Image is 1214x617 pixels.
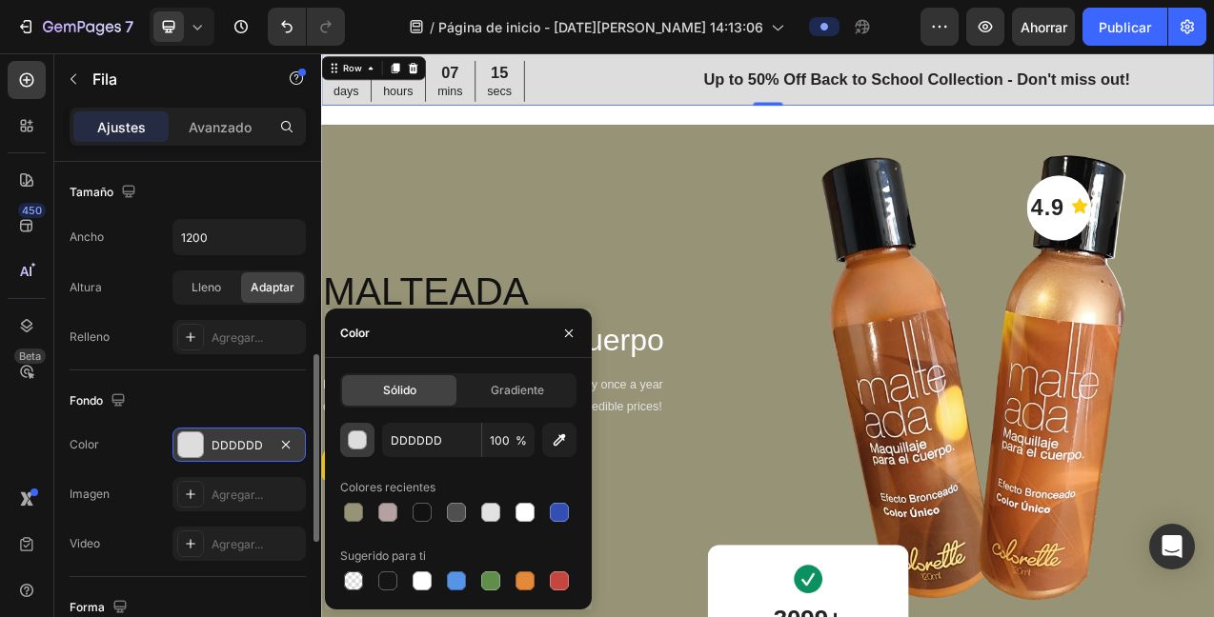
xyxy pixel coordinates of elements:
input: Por ejemplo: FFFFFF [382,423,481,457]
font: Forma [70,600,105,614]
font: Avanzado [189,119,252,135]
p: Don’t just come back - do it with style. Take this only once a year chance to stock up on school ... [2,411,462,467]
iframe: Área de diseño [321,53,1214,617]
font: Tamaño [70,185,113,199]
font: Beta [19,349,41,363]
font: DDDDDD [212,438,263,452]
input: Auto [173,220,305,254]
font: Relleno [70,329,110,344]
font: Agregar... [212,537,263,551]
div: Browse Collections [69,510,228,536]
font: 450 [22,204,42,217]
font: Color [70,437,99,451]
font: Sólido [383,383,416,397]
button: Publicar [1082,8,1167,46]
font: Color [340,326,370,340]
div: Rich Text Editor. Editing area: main [906,185,953,211]
font: Página de inicio - [DATE][PERSON_NAME] 14:13:06 [438,19,763,35]
font: Ahorrar [1021,19,1067,35]
div: Deshacer/Rehacer [268,8,345,46]
font: Fila [92,70,117,89]
font: Video [70,536,100,550]
p: Fila [92,68,254,90]
font: Ancho [70,229,104,244]
p: MALTEADA [2,273,462,338]
button: 7 [8,8,142,46]
div: Abrir Intercom Messenger [1149,524,1195,569]
p: Maquillaje para el cuerpo [2,342,462,392]
font: Colores recientes [340,480,435,494]
button: Ahorrar [1012,8,1075,46]
font: Adaptar [251,280,294,294]
div: Row [24,10,55,28]
font: Agregar... [212,488,263,502]
font: Fondo [70,393,103,408]
font: Agregar... [212,330,263,345]
font: Ajustes [97,119,146,135]
font: Sugerido para ti [340,548,426,563]
font: Publicar [1099,19,1151,35]
font: % [516,433,527,448]
font: Altura [70,280,102,294]
font: / [430,19,435,35]
font: 7 [125,17,133,36]
font: Imagen [70,487,110,501]
font: Lleno [192,280,221,294]
p: 4.9 [908,187,951,209]
font: Gradiente [491,383,544,397]
p: Up to 50% Off Back to School Collection - Don't miss out! [383,18,1142,49]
